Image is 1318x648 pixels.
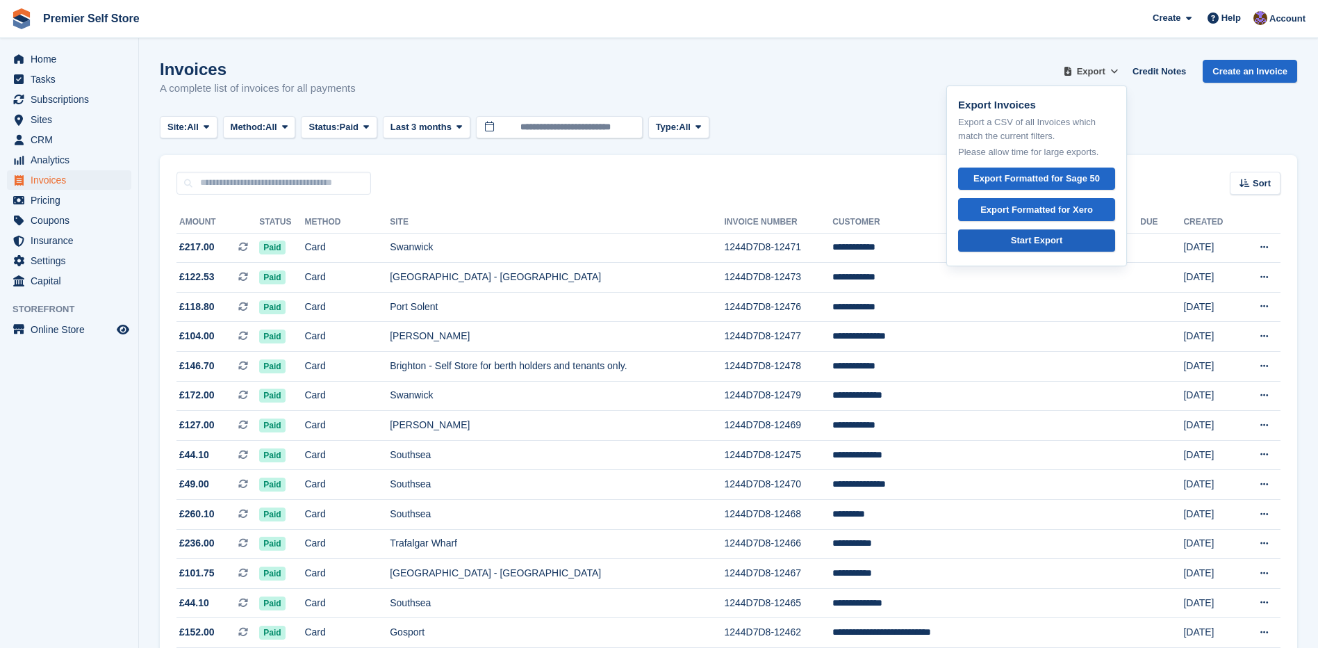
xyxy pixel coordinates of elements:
td: 1244D7D8-12470 [724,470,832,500]
span: £172.00 [179,388,215,403]
td: [DATE] [1183,470,1239,500]
h1: Invoices [160,60,356,79]
td: [DATE] [1183,322,1239,352]
span: Paid [340,120,359,134]
td: Card [304,322,390,352]
span: Help [1221,11,1241,25]
th: Customer [832,211,1140,234]
td: 1244D7D8-12471 [724,233,832,263]
button: Site: All [160,116,217,139]
img: stora-icon-8386f47178a22dfd0bd8f6a31ec36ba5ce8667c1dd55bd0f319d3a0aa187defe.svg [11,8,32,29]
td: 1244D7D8-12465 [724,588,832,618]
a: menu [7,211,131,230]
button: Method: All [223,116,296,139]
td: 1244D7D8-12473 [724,263,832,293]
span: £49.00 [179,477,209,492]
span: Type: [656,120,679,134]
p: Export Invoices [958,97,1115,113]
img: Carly Wilsher [1253,11,1267,25]
a: menu [7,130,131,149]
span: Paid [259,389,285,403]
td: Card [304,263,390,293]
td: [DATE] [1183,559,1239,589]
span: Paid [259,508,285,521]
span: Account [1269,12,1305,26]
td: Card [304,500,390,530]
span: £152.00 [179,625,215,640]
td: Card [304,618,390,648]
span: £260.10 [179,507,215,521]
span: £236.00 [179,536,215,551]
span: Paid [259,359,285,373]
td: 1244D7D8-12479 [724,381,832,411]
div: Export Formatted for Sage 50 [973,172,1100,186]
td: [DATE] [1183,233,1239,263]
a: menu [7,170,131,190]
button: Type: All [648,116,709,139]
td: [DATE] [1183,529,1239,559]
td: Southsea [390,440,724,470]
span: Paid [259,270,285,284]
span: Status: [308,120,339,134]
a: Start Export [958,229,1115,252]
span: All [679,120,691,134]
td: [DATE] [1183,352,1239,382]
span: £44.10 [179,596,209,610]
td: Card [304,588,390,618]
span: Settings [31,251,114,270]
span: £44.10 [179,448,209,462]
td: Southsea [390,500,724,530]
p: Export a CSV of all Invoices which match the current filters. [958,115,1115,143]
a: menu [7,49,131,69]
th: Amount [176,211,259,234]
span: Coupons [31,211,114,230]
div: Start Export [1011,234,1062,248]
span: £127.00 [179,418,215,432]
td: Card [304,233,390,263]
td: 1244D7D8-12478 [724,352,832,382]
span: All [187,120,199,134]
span: Paid [259,330,285,343]
span: Pricing [31,191,114,210]
td: [GEOGRAPHIC_DATA] - [GEOGRAPHIC_DATA] [390,559,724,589]
td: Card [304,352,390,382]
span: CRM [31,130,114,149]
td: 1244D7D8-12476 [724,292,832,322]
td: 1244D7D8-12462 [724,618,832,648]
td: [DATE] [1183,500,1239,530]
td: Card [304,440,390,470]
td: Gosport [390,618,724,648]
span: £104.00 [179,329,215,343]
span: Paid [259,419,285,432]
a: Export Formatted for Xero [958,198,1115,221]
a: menu [7,150,131,170]
td: 1244D7D8-12475 [724,440,832,470]
span: Create [1153,11,1180,25]
span: £217.00 [179,240,215,254]
button: Export [1060,60,1121,83]
a: Export Formatted for Sage 50 [958,168,1115,191]
td: Trafalgar Wharf [390,529,724,559]
span: Paid [259,478,285,492]
th: Due [1140,211,1183,234]
td: [DATE] [1183,263,1239,293]
a: Create an Invoice [1203,60,1297,83]
a: Preview store [115,321,131,338]
span: Sites [31,110,114,129]
span: Paid [259,241,285,254]
td: 1244D7D8-12468 [724,500,832,530]
button: Last 3 months [383,116,470,139]
span: Online Store [31,320,114,339]
th: Method [304,211,390,234]
span: £118.80 [179,300,215,314]
span: All [265,120,277,134]
span: £101.75 [179,566,215,581]
td: [PERSON_NAME] [390,322,724,352]
th: Status [259,211,304,234]
span: Home [31,49,114,69]
a: menu [7,320,131,339]
td: [GEOGRAPHIC_DATA] - [GEOGRAPHIC_DATA] [390,263,724,293]
td: Southsea [390,470,724,500]
a: menu [7,90,131,109]
span: Invoices [31,170,114,190]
